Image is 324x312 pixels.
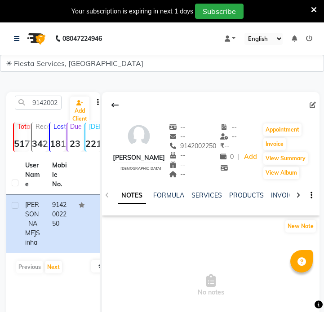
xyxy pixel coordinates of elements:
[71,7,193,16] div: Your subscription is expiring in next 1 days
[89,123,101,131] p: [DEMOGRAPHIC_DATA]
[53,123,65,131] p: Lost
[85,138,101,149] strong: 221
[220,153,234,161] span: 0
[195,4,244,19] button: Subscribe
[120,166,161,171] span: [DEMOGRAPHIC_DATA]
[50,138,65,149] strong: 1810
[243,151,258,163] a: Add
[169,161,186,169] span: --
[23,26,48,51] img: logo
[153,191,184,199] a: FORMULA
[169,151,186,159] span: --
[118,188,146,204] a: NOTES
[220,132,237,141] span: --
[14,138,29,149] strong: 5177
[25,201,39,237] span: [PERSON_NAME]
[237,152,239,162] span: |
[229,191,264,199] a: PRODUCTS
[113,153,165,163] div: [PERSON_NAME]
[18,123,29,131] p: Total
[263,123,302,136] button: Appointment
[62,26,102,51] b: 08047224946
[169,142,217,150] span: 9142002250
[220,142,230,150] span: --
[169,132,186,141] span: --
[67,138,83,149] strong: 23
[169,170,186,178] span: --
[285,220,316,233] button: New Note
[169,123,186,131] span: --
[263,138,286,150] button: Invoice
[263,152,308,165] button: View Summary
[45,261,62,273] button: Next
[106,97,124,114] div: Back to Client
[220,142,224,150] span: ₹
[47,195,74,253] td: 9142002250
[47,155,74,195] th: Mobile No.
[69,123,83,131] p: Due
[286,276,315,303] iframe: chat widget
[70,97,89,125] a: Add Client
[32,138,47,149] strong: 342
[220,123,237,131] span: --
[271,191,301,199] a: INVOICES
[15,96,62,110] input: Search by Name/Mobile/Email/Code
[20,155,47,195] th: User Name
[191,191,222,199] a: SERVICES
[36,123,47,131] p: Recent
[263,167,299,179] button: View Album
[125,123,152,149] img: avatar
